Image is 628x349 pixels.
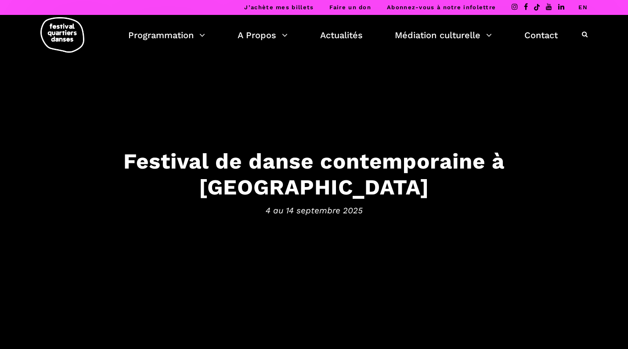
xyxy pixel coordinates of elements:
img: logo-fqd-med [40,17,84,53]
a: Abonnez-vous à notre infolettre [387,4,496,11]
a: Faire un don [329,4,371,11]
a: Médiation culturelle [395,28,492,43]
a: Actualités [320,28,363,43]
a: Contact [524,28,558,43]
a: A Propos [238,28,288,43]
a: Programmation [128,28,205,43]
a: EN [578,4,588,11]
span: 4 au 14 septembre 2025 [42,204,586,217]
h3: Festival de danse contemporaine à [GEOGRAPHIC_DATA] [42,148,586,200]
a: J’achète mes billets [244,4,314,11]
